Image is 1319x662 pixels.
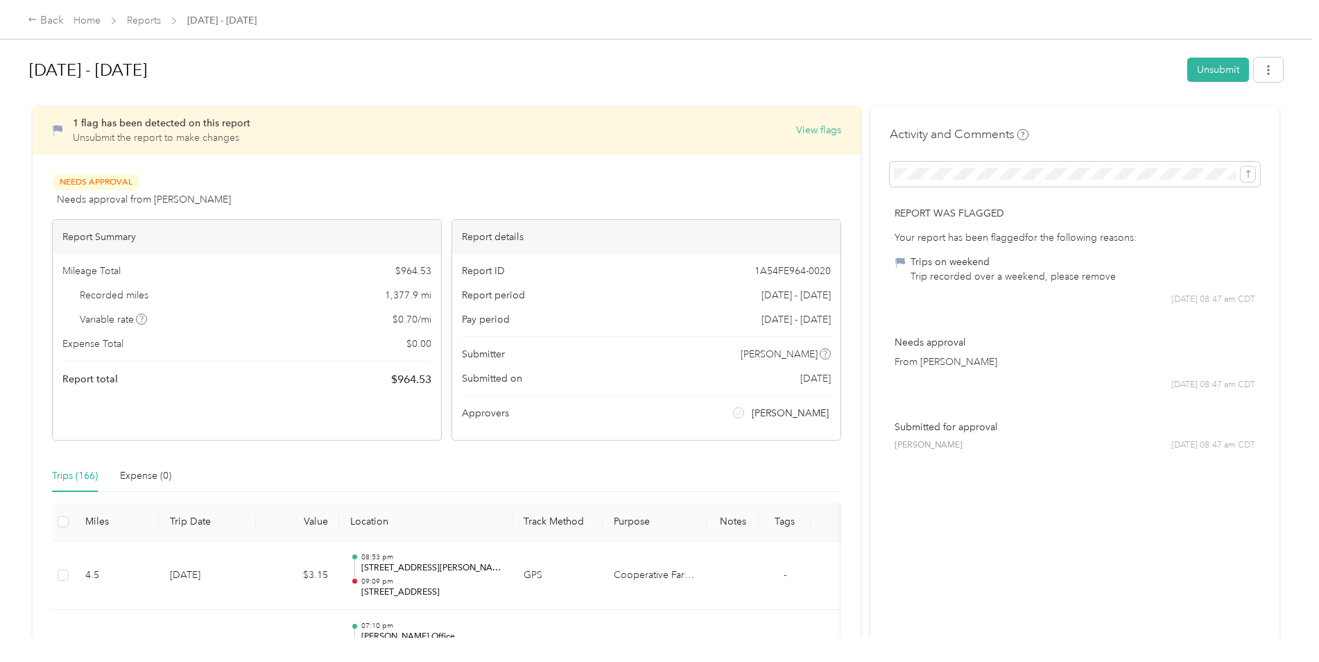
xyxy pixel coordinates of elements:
[127,15,161,26] a: Reports
[911,269,1116,284] div: Trip recorded over a weekend, please remove
[895,335,1255,350] p: Needs approval
[741,347,818,362] span: [PERSON_NAME]
[462,347,505,362] span: Submitter
[895,355,1255,369] p: From [PERSON_NAME]
[361,586,501,599] p: [STREET_ADDRESS]
[462,312,510,327] span: Pay period
[462,406,509,421] span: Approvers
[462,264,505,278] span: Report ID
[74,15,101,26] a: Home
[512,541,603,611] td: GPS
[73,130,250,145] p: Unsubmit the report to make changes
[159,503,256,541] th: Trip Date
[80,312,148,327] span: Variable rate
[452,220,840,254] div: Report details
[1171,439,1255,452] span: [DATE] 08:47 am CDT
[755,264,831,278] span: 1A54FE964-0020
[361,552,501,562] p: 08:53 pm
[159,541,256,611] td: [DATE]
[74,503,159,541] th: Miles
[52,468,98,484] div: Trips (166)
[52,174,139,190] span: Needs Approval
[1187,58,1249,82] button: Unsubmit
[29,53,1178,87] h1: Sep 1 - 30, 2025
[256,541,339,611] td: $3.15
[800,371,831,386] span: [DATE]
[187,13,257,28] span: [DATE] - [DATE]
[895,206,1255,221] p: Report was flagged
[57,192,231,207] span: Needs approval from [PERSON_NAME]
[339,503,512,541] th: Location
[62,264,121,278] span: Mileage Total
[28,12,64,29] div: Back
[911,255,1116,269] div: Trips on weekend
[391,371,431,388] span: $ 964.53
[361,577,501,586] p: 09:09 pm
[603,541,707,611] td: Cooperative Farmers Elevator (CFE)
[62,372,118,387] span: Report total
[74,541,159,611] td: 4.5
[73,117,250,129] span: 1 flag has been detected on this report
[53,220,441,254] div: Report Summary
[895,230,1255,245] div: Your report has been flagged for the following reasons:
[761,312,831,327] span: [DATE] - [DATE]
[393,312,431,327] span: $ 0.70 / mi
[1171,294,1255,306] span: [DATE] 08:47 am CDT
[462,288,525,303] span: Report period
[603,503,707,541] th: Purpose
[796,123,841,137] button: View flags
[406,337,431,351] span: $ 0.00
[784,569,786,581] span: -
[120,468,171,484] div: Expense (0)
[361,621,501,631] p: 07:10 pm
[759,503,811,541] th: Tags
[512,503,603,541] th: Track Method
[707,503,759,541] th: Notes
[361,631,501,643] p: [PERSON_NAME] Office
[80,288,148,303] span: Recorded miles
[462,371,522,386] span: Submitted on
[385,288,431,303] span: 1,377.9 mi
[361,562,501,575] p: [STREET_ADDRESS][PERSON_NAME]
[895,439,963,452] span: [PERSON_NAME]
[895,420,1255,434] p: Submitted for approval
[761,288,831,303] span: [DATE] - [DATE]
[1241,584,1319,662] iframe: Everlance-gr Chat Button Frame
[1171,379,1255,391] span: [DATE] 08:47 am CDT
[752,406,829,421] span: [PERSON_NAME]
[395,264,431,278] span: $ 964.53
[890,126,1028,143] h4: Activity and Comments
[256,503,339,541] th: Value
[62,337,123,351] span: Expense Total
